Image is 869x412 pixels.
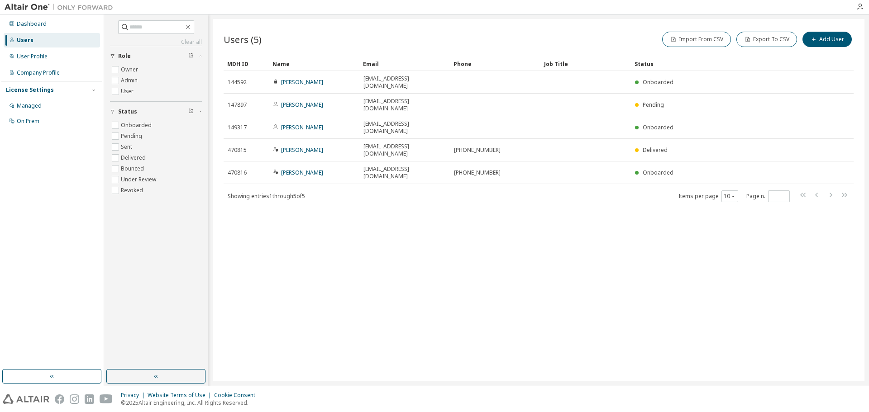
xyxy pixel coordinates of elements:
[363,120,446,135] span: [EMAIL_ADDRESS][DOMAIN_NAME]
[188,108,194,115] span: Clear filter
[228,192,305,200] span: Showing entries 1 through 5 of 5
[121,392,148,399] div: Privacy
[363,166,446,180] span: [EMAIL_ADDRESS][DOMAIN_NAME]
[110,46,202,66] button: Role
[121,64,140,75] label: Owner
[70,394,79,404] img: instagram.svg
[228,169,247,176] span: 470816
[643,146,668,154] span: Delivered
[281,101,323,109] a: [PERSON_NAME]
[227,57,265,71] div: MDH ID
[228,147,247,154] span: 470815
[228,101,247,109] span: 147897
[121,163,146,174] label: Bounced
[635,57,807,71] div: Status
[121,120,153,131] label: Onboarded
[121,185,145,196] label: Revoked
[281,123,323,131] a: [PERSON_NAME]
[272,57,356,71] div: Name
[121,152,148,163] label: Delivered
[17,118,39,125] div: On Prem
[643,101,664,109] span: Pending
[121,174,158,185] label: Under Review
[17,102,42,109] div: Managed
[643,169,673,176] span: Onboarded
[6,86,54,94] div: License Settings
[678,190,738,202] span: Items per page
[118,52,131,60] span: Role
[454,57,537,71] div: Phone
[118,108,137,115] span: Status
[281,146,323,154] a: [PERSON_NAME]
[214,392,261,399] div: Cookie Consent
[110,102,202,122] button: Status
[17,20,47,28] div: Dashboard
[148,392,214,399] div: Website Terms of Use
[802,32,852,47] button: Add User
[724,193,736,200] button: 10
[121,399,261,407] p: © 2025 Altair Engineering, Inc. All Rights Reserved.
[121,131,144,142] label: Pending
[228,79,247,86] span: 144592
[121,75,139,86] label: Admin
[85,394,94,404] img: linkedin.svg
[5,3,118,12] img: Altair One
[100,394,113,404] img: youtube.svg
[643,78,673,86] span: Onboarded
[363,143,446,157] span: [EMAIL_ADDRESS][DOMAIN_NAME]
[188,52,194,60] span: Clear filter
[110,38,202,46] a: Clear all
[544,57,627,71] div: Job Title
[454,169,501,176] span: [PHONE_NUMBER]
[363,98,446,112] span: [EMAIL_ADDRESS][DOMAIN_NAME]
[17,37,33,44] div: Users
[363,75,446,90] span: [EMAIL_ADDRESS][DOMAIN_NAME]
[281,78,323,86] a: [PERSON_NAME]
[363,57,446,71] div: Email
[228,124,247,131] span: 149317
[662,32,731,47] button: Import From CSV
[224,33,262,46] span: Users (5)
[746,190,790,202] span: Page n.
[454,147,501,154] span: [PHONE_NUMBER]
[281,169,323,176] a: [PERSON_NAME]
[643,123,673,131] span: Onboarded
[55,394,64,404] img: facebook.svg
[17,69,60,76] div: Company Profile
[3,394,49,404] img: altair_logo.svg
[736,32,797,47] button: Export To CSV
[121,142,134,152] label: Sent
[121,86,135,97] label: User
[17,53,48,60] div: User Profile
